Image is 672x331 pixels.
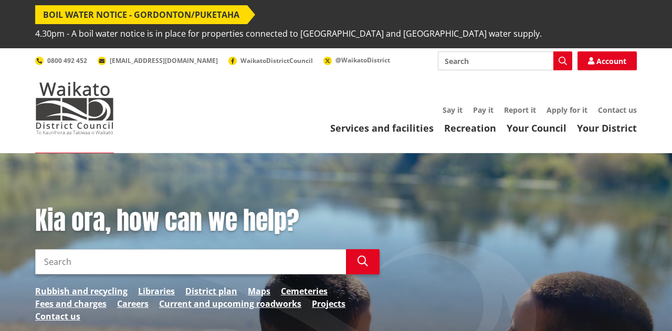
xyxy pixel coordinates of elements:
[35,249,346,274] input: Search input
[110,56,218,65] span: [EMAIL_ADDRESS][DOMAIN_NAME]
[248,285,270,297] a: Maps
[240,56,313,65] span: WaikatoDistrictCouncil
[185,285,237,297] a: District plan
[35,206,380,236] h1: Kia ora, how can we help?
[159,297,301,310] a: Current and upcoming roadworks
[335,56,390,65] span: @WaikatoDistrict
[312,297,345,310] a: Projects
[323,56,390,65] a: @WaikatoDistrict
[473,105,493,115] a: Pay it
[117,297,149,310] a: Careers
[138,285,175,297] a: Libraries
[98,56,218,65] a: [EMAIL_ADDRESS][DOMAIN_NAME]
[577,51,637,70] a: Account
[35,24,542,43] span: 4.30pm - A boil water notice is in place for properties connected to [GEOGRAPHIC_DATA] and [GEOGR...
[35,297,107,310] a: Fees and charges
[35,285,128,297] a: Rubbish and recycling
[228,56,313,65] a: WaikatoDistrictCouncil
[547,105,587,115] a: Apply for it
[35,5,247,24] span: Boil water notice - Gordonton/Puketaha
[35,82,114,134] img: Waikato District Council - Te Kaunihera aa Takiwaa o Waikato
[507,122,566,134] a: Your Council
[444,122,496,134] a: Recreation
[281,285,328,297] a: Cemeteries
[47,56,87,65] span: 0800 492 452
[443,105,463,115] a: Say it
[577,122,637,134] a: Your District
[35,56,87,65] a: 0800 492 452
[330,122,434,134] a: Services and facilities
[598,105,637,115] a: Contact us
[438,51,572,70] input: Search input
[35,310,80,323] a: Contact us
[504,105,536,115] a: Report it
